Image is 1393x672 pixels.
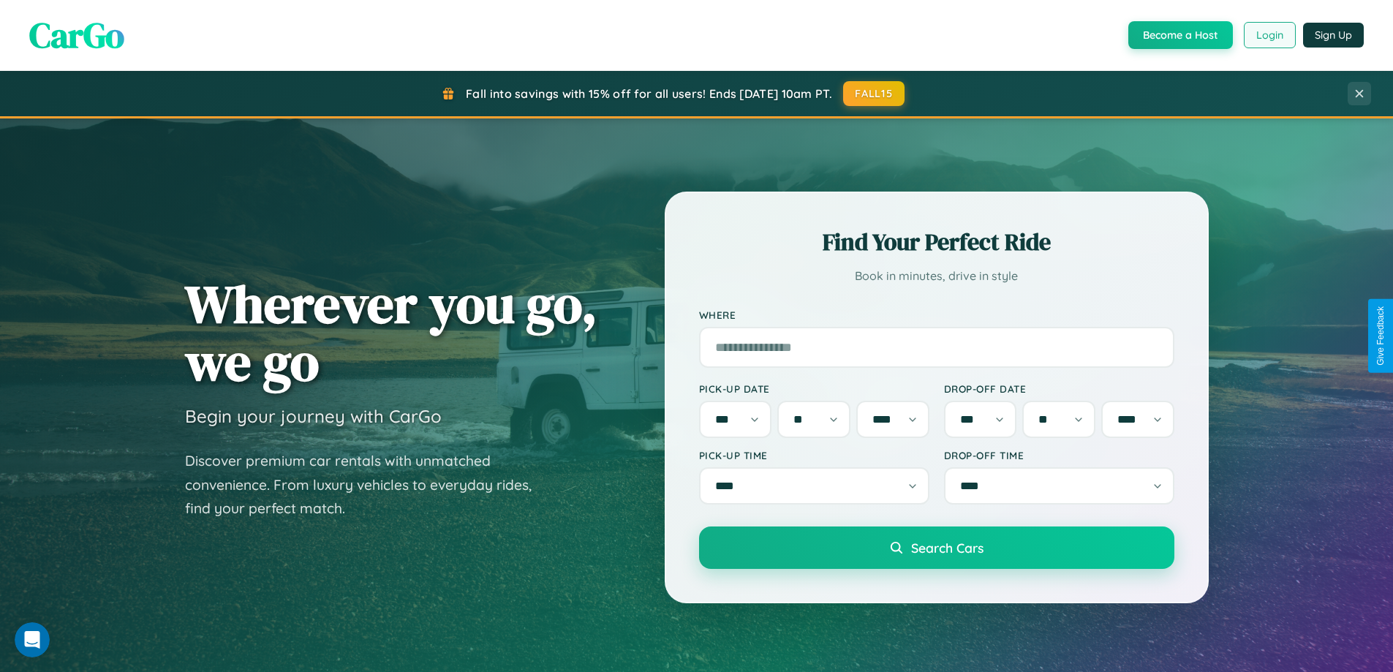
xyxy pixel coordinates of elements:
label: Drop-off Date [944,382,1174,395]
span: Search Cars [911,540,984,556]
p: Book in minutes, drive in style [699,265,1174,287]
div: Give Feedback [1375,306,1386,366]
iframe: Intercom live chat [15,622,50,657]
label: Where [699,309,1174,321]
h1: Wherever you go, we go [185,275,597,390]
p: Discover premium car rentals with unmatched convenience. From luxury vehicles to everyday rides, ... [185,449,551,521]
label: Drop-off Time [944,449,1174,461]
button: FALL15 [843,81,905,106]
button: Sign Up [1303,23,1364,48]
button: Search Cars [699,526,1174,569]
button: Become a Host [1128,21,1233,49]
span: CarGo [29,11,124,59]
span: Fall into savings with 15% off for all users! Ends [DATE] 10am PT. [466,86,832,101]
label: Pick-up Time [699,449,929,461]
button: Login [1244,22,1296,48]
h3: Begin your journey with CarGo [185,405,442,427]
h2: Find Your Perfect Ride [699,226,1174,258]
label: Pick-up Date [699,382,929,395]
